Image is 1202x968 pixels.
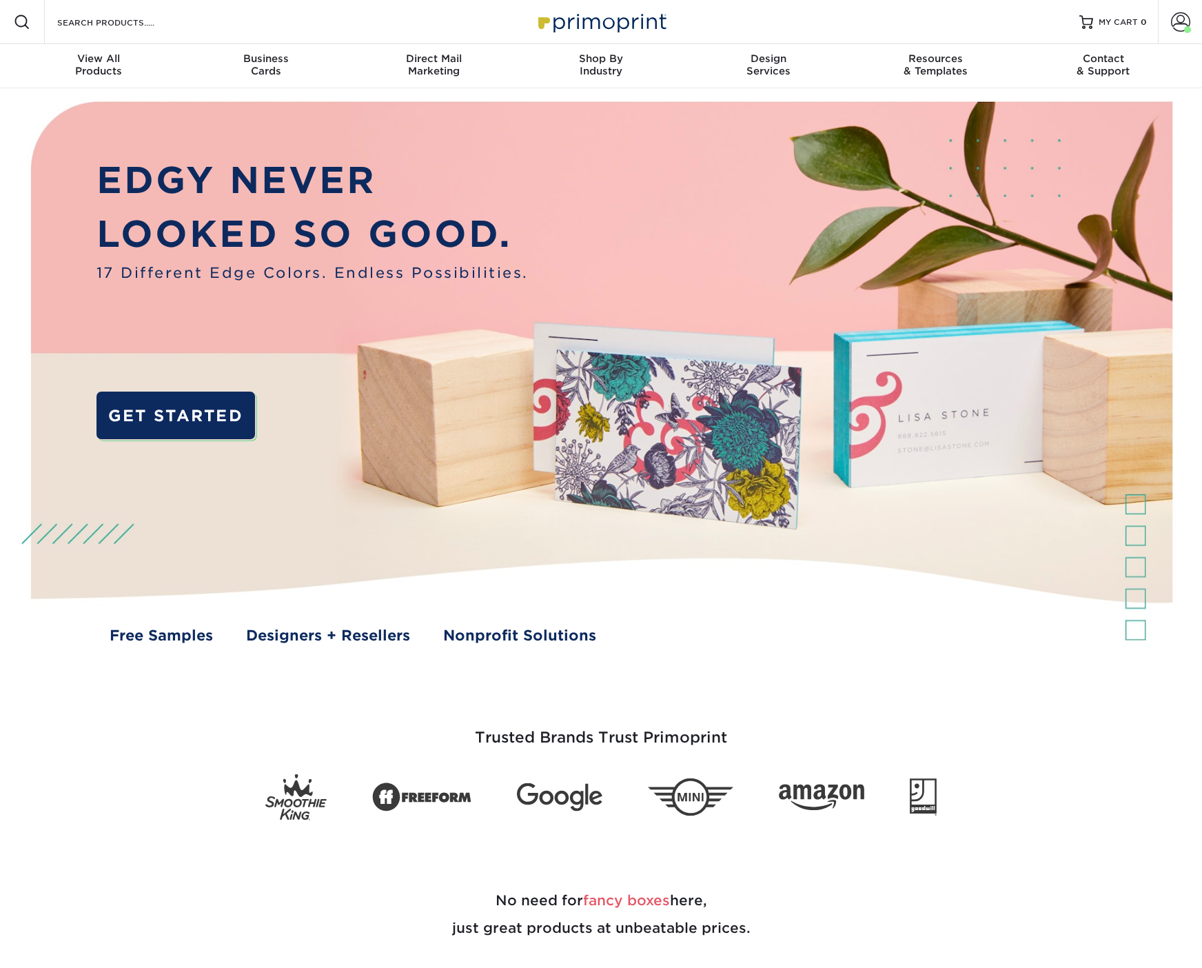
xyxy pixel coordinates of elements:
[518,44,685,88] a: Shop ByIndustry
[443,625,596,646] a: Nonprofit Solutions
[684,44,852,88] a: DesignServices
[350,52,518,65] span: Direct Mail
[350,44,518,88] a: Direct MailMarketing
[1099,17,1138,28] span: MY CART
[110,625,213,646] a: Free Samples
[15,52,183,77] div: Products
[852,44,1019,88] a: Resources& Templates
[96,154,529,208] p: EDGY NEVER
[15,44,183,88] a: View AllProducts
[265,774,327,820] img: Smoothie King
[183,44,350,88] a: BusinessCards
[684,52,852,65] span: Design
[648,778,733,816] img: Mini
[372,776,471,820] img: Freeform
[183,52,350,65] span: Business
[852,52,1019,77] div: & Templates
[96,392,256,439] a: GET STARTED
[583,892,670,909] span: fancy boxes
[96,208,529,261] p: LOOKED SO GOOD.
[1141,17,1147,27] span: 0
[198,696,1004,763] h3: Trusted Brands Trust Primoprint
[96,262,529,283] span: 17 Different Edge Colors. Endless Possibilities.
[1019,52,1187,77] div: & Support
[350,52,518,77] div: Marketing
[684,52,852,77] div: Services
[910,778,937,816] img: Goodwill
[15,52,183,65] span: View All
[1019,44,1187,88] a: Contact& Support
[246,625,410,646] a: Designers + Resellers
[532,7,670,37] img: Primoprint
[56,14,190,30] input: SEARCH PRODUCTS.....
[518,52,685,65] span: Shop By
[779,785,864,811] img: Amazon
[1019,52,1187,65] span: Contact
[517,783,602,811] img: Google
[518,52,685,77] div: Industry
[852,52,1019,65] span: Resources
[183,52,350,77] div: Cards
